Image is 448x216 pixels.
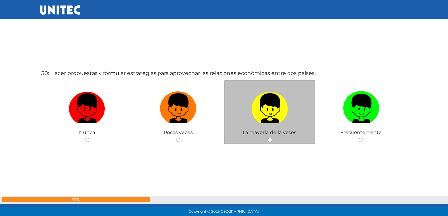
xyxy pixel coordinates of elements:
span: Pocas veces [164,129,193,135]
img: UNITEC [40,5,80,15]
img: La mayoria de la veces [251,89,288,123]
span: Frecuentemente [340,129,382,135]
img: Nunca [69,89,105,123]
span: [GEOGRAPHIC_DATA]. [220,209,259,214]
span: Nunca [79,129,95,135]
div: 33% [2,197,150,202]
img: Pocas veces [160,89,197,123]
span: La mayoria de la veces [243,129,296,135]
img: Frecuentemente [343,89,379,123]
label: 30: Hacer propuestas y formular estrategias para aprovechar las relaciones económicas entre dos p... [41,69,316,77]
